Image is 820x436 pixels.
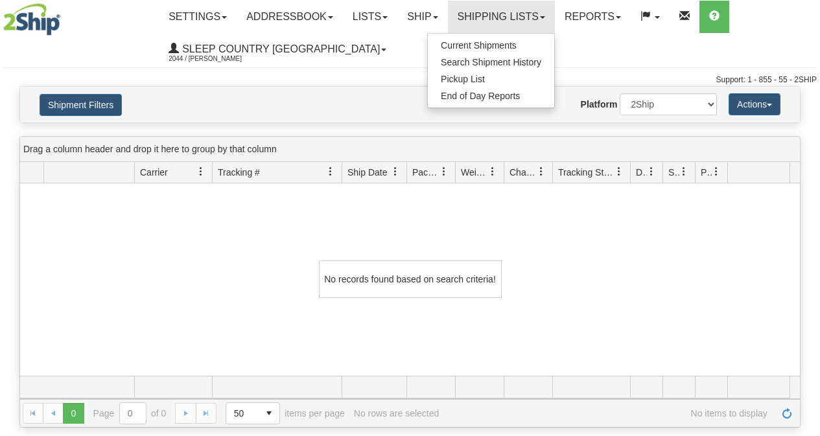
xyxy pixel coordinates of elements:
[482,161,504,183] a: Weight filter column settings
[397,1,447,33] a: Ship
[510,166,537,179] span: Charge
[190,161,212,183] a: Carrier filter column settings
[20,137,800,162] div: grid grouping header
[428,87,554,104] a: End of Day Reports
[640,161,662,183] a: Delivery Status filter column settings
[441,40,517,51] span: Current Shipments
[701,166,712,179] span: Pickup Status
[428,37,554,54] a: Current Shipments
[63,403,84,424] span: Page 0
[428,71,554,87] a: Pickup List
[448,408,767,419] span: No items to display
[705,161,727,183] a: Pickup Status filter column settings
[226,402,280,424] span: Page sizes drop down
[673,161,695,183] a: Shipment Issues filter column settings
[555,1,631,33] a: Reports
[40,94,122,116] button: Shipment Filters
[3,3,60,36] img: logo2044.jpg
[159,1,237,33] a: Settings
[530,161,552,183] a: Charge filter column settings
[441,91,520,101] span: End of Day Reports
[169,52,266,65] span: 2044 / [PERSON_NAME]
[441,74,485,84] span: Pickup List
[461,166,488,179] span: Weight
[448,1,555,33] a: Shipping lists
[237,1,343,33] a: Addressbook
[226,402,345,424] span: items per page
[319,260,502,298] div: No records found based on search criteria!
[636,166,647,179] span: Delivery Status
[581,98,618,111] label: Platform
[558,166,615,179] span: Tracking Status
[159,33,396,65] a: Sleep Country [GEOGRAPHIC_DATA] 2044 / [PERSON_NAME]
[777,403,797,424] a: Refresh
[93,402,167,424] span: Page of 0
[3,75,817,86] div: Support: 1 - 855 - 55 - 2SHIP
[179,43,380,54] span: Sleep Country [GEOGRAPHIC_DATA]
[347,166,387,179] span: Ship Date
[441,57,541,67] span: Search Shipment History
[729,93,780,115] button: Actions
[412,166,439,179] span: Packages
[140,166,168,179] span: Carrier
[354,408,439,419] div: No rows are selected
[790,152,819,284] iframe: chat widget
[433,161,455,183] a: Packages filter column settings
[608,161,630,183] a: Tracking Status filter column settings
[343,1,397,33] a: Lists
[428,54,554,71] a: Search Shipment History
[218,166,260,179] span: Tracking #
[668,166,679,179] span: Shipment Issues
[259,403,279,424] span: select
[384,161,406,183] a: Ship Date filter column settings
[320,161,342,183] a: Tracking # filter column settings
[234,407,251,420] span: 50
